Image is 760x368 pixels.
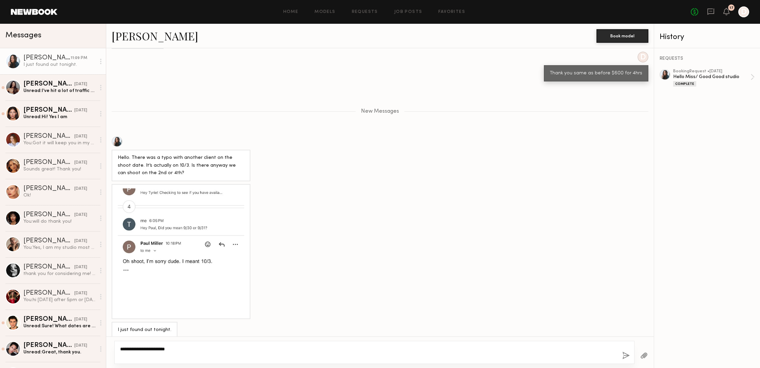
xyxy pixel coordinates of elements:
a: Models [315,10,335,14]
div: Hello Miss/ Good Good studio [673,74,750,80]
a: [PERSON_NAME] [112,29,198,43]
div: [PERSON_NAME] [23,211,74,218]
div: 11:09 PM [71,55,87,61]
div: You: hi [DATE] after 5pm or [DATE] any time . [23,297,96,303]
span: New Messages [361,109,399,114]
a: D [738,6,749,17]
div: [DATE] [74,238,87,244]
div: [DATE] [74,81,87,88]
div: Sounds great! Thank you! [23,166,96,172]
div: [DATE] [74,160,87,166]
div: [DATE] [74,186,87,192]
div: You: Yes, I am my studio most of the week days let me know best day for you can ill let you know ... [23,244,96,251]
div: Complete [673,81,696,87]
div: You: will do thank you! [23,218,96,225]
div: [PERSON_NAME] [23,159,74,166]
div: [PERSON_NAME] [23,264,74,271]
a: Job Posts [394,10,422,14]
div: [PERSON_NAME] [23,238,74,244]
div: Unread: Sure! What dates are you guys shooting? Im booked out of town until the 18th [23,323,96,329]
div: REQUESTS [660,56,755,61]
div: [PERSON_NAME] [23,342,74,349]
div: thank you for considering me! unfortunately i am already booked for [DATE] so will be unable to m... [23,271,96,277]
a: Book model [596,33,648,38]
div: [PERSON_NAME] [23,133,74,140]
div: [DATE] [74,264,87,271]
a: Favorites [438,10,465,14]
div: Unread: Great, thank you. [23,349,96,355]
div: I just found out tonight. [118,326,171,334]
div: [PERSON_NAME] [23,107,74,114]
div: [DATE] [74,290,87,297]
button: Book model [596,29,648,43]
span: Messages [5,32,41,39]
div: [DATE] [74,107,87,114]
a: Requests [352,10,378,14]
div: You: Got it will keep you in my data, will ask for casting if client shows interest. Thank you. [23,140,96,146]
div: [DATE] [74,316,87,323]
div: Hello. There was a typo with another client on the shoot date. It’s actually on 10/3. Is there an... [118,154,244,178]
div: [PERSON_NAME] [23,81,74,88]
div: Ok! [23,192,96,199]
a: Home [283,10,299,14]
a: bookingRequest •[DATE]Hello Miss/ Good Good studioComplete [673,69,755,87]
div: 17 [729,6,734,10]
div: [PERSON_NAME] [23,185,74,192]
div: [DATE] [74,212,87,218]
div: booking Request • [DATE] [673,69,750,74]
div: Unread: I’ve hit a lot of traffic getting to you but I should be there by 1.45 [23,88,96,94]
div: Thank you same as before $600 for 4hrs [550,70,642,77]
div: Unread: Hi! Yes I am [23,114,96,120]
div: [PERSON_NAME] [23,290,74,297]
div: History [660,33,755,41]
div: [PERSON_NAME] [23,316,74,323]
div: [DATE] [74,133,87,140]
div: [PERSON_NAME] [23,55,71,61]
div: [DATE] [74,343,87,349]
div: I just found out tonight. [23,61,96,68]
